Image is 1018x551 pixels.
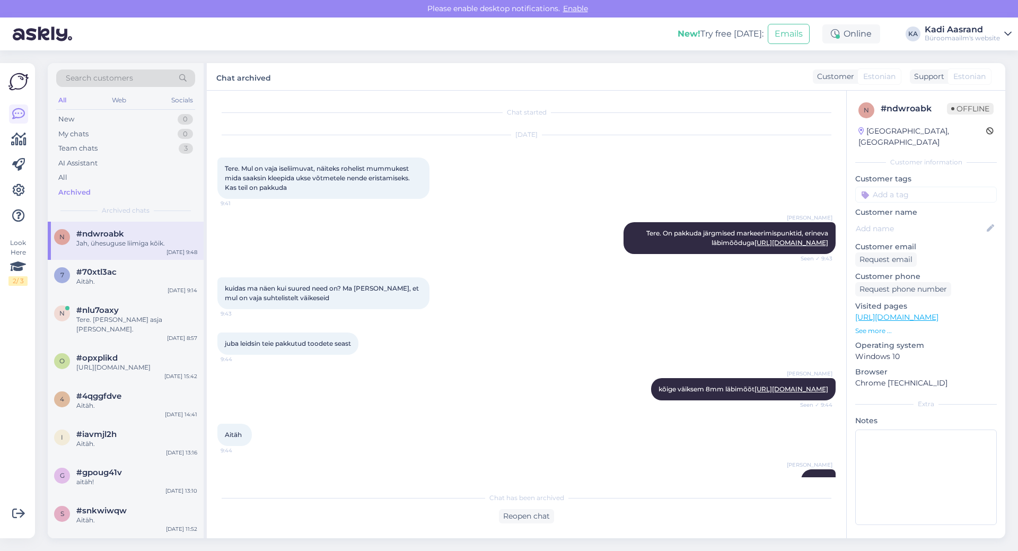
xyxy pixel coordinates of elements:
[178,114,193,125] div: 0
[216,69,271,84] label: Chat archived
[813,71,854,82] div: Customer
[168,286,197,294] div: [DATE] 9:14
[855,173,997,185] p: Customer tags
[166,449,197,457] div: [DATE] 13:16
[855,252,917,267] div: Request email
[225,431,242,439] span: Aitäh
[58,158,98,169] div: AI Assistant
[881,102,947,115] div: # ndwroabk
[76,229,124,239] span: #ndwroabk
[787,370,832,378] span: [PERSON_NAME]
[60,510,64,518] span: s
[855,187,997,203] input: Add a tag
[76,363,197,372] div: [URL][DOMAIN_NAME]
[164,372,197,380] div: [DATE] 15:42
[221,310,260,318] span: 9:43
[855,271,997,282] p: Customer phone
[76,439,197,449] div: Aitäh.
[646,229,830,247] span: Tere. On pakkuda järgmised markeerimispunktid, erineva läbimõõduga
[221,199,260,207] span: 9:41
[58,129,89,139] div: My chats
[8,72,29,92] img: Askly Logo
[787,214,832,222] span: [PERSON_NAME]
[60,395,64,403] span: 4
[856,223,985,234] input: Add name
[59,233,65,241] span: n
[793,255,832,263] span: Seen ✓ 9:43
[953,71,986,82] span: Estonian
[560,4,591,13] span: Enable
[61,433,63,441] span: i
[864,106,869,114] span: n
[60,271,64,279] span: 7
[167,334,197,342] div: [DATE] 8:57
[8,276,28,286] div: 2 / 3
[855,326,997,336] p: See more ...
[76,353,118,363] span: #opxplikd
[855,340,997,351] p: Operating system
[76,430,117,439] span: #iavmjl2h
[910,71,944,82] div: Support
[58,172,67,183] div: All
[165,487,197,495] div: [DATE] 13:10
[225,164,411,191] span: Tere. Mul on vaja iseliimuvat, näiteks rohelist mummukest mida saaksin kleepida ukse võtmetele ne...
[659,385,828,393] span: kõige väiksem 8mm läbimõõt
[499,509,554,523] div: Reopen chat
[925,25,1000,34] div: Kadi Aasrand
[489,493,564,503] span: Chat has been archived
[102,206,150,215] span: Archived chats
[76,391,121,401] span: #4qggfdve
[855,415,997,426] p: Notes
[179,143,193,154] div: 3
[754,385,828,393] a: [URL][DOMAIN_NAME]
[166,248,197,256] div: [DATE] 9:48
[925,34,1000,42] div: Büroomaailm's website
[178,129,193,139] div: 0
[855,282,951,296] div: Request phone number
[855,399,997,409] div: Extra
[59,309,65,317] span: n
[855,207,997,218] p: Customer name
[906,27,920,41] div: KA
[855,241,997,252] p: Customer email
[76,401,197,410] div: Aitäh.
[855,312,938,322] a: [URL][DOMAIN_NAME]
[754,239,828,247] a: [URL][DOMAIN_NAME]
[166,525,197,533] div: [DATE] 11:52
[217,108,836,117] div: Chat started
[855,158,997,167] div: Customer information
[225,284,420,302] span: kuidas ma näen kui suured need on? Ma [PERSON_NAME], et mul on vaja suhtelistelt väikeseid
[855,366,997,378] p: Browser
[8,238,28,286] div: Look Here
[59,357,65,365] span: o
[56,93,68,107] div: All
[76,315,197,334] div: Tere. [PERSON_NAME] asja [PERSON_NAME].
[858,126,986,148] div: [GEOGRAPHIC_DATA], [GEOGRAPHIC_DATA]
[76,277,197,286] div: Aitäh.
[855,301,997,312] p: Visited pages
[810,476,828,484] span: Aitäh.
[822,24,880,43] div: Online
[110,93,128,107] div: Web
[76,267,117,277] span: #70xtl3ac
[58,114,74,125] div: New
[165,410,197,418] div: [DATE] 14:41
[66,73,133,84] span: Search customers
[76,515,197,525] div: Aitäh.
[221,355,260,363] span: 9:44
[768,24,810,44] button: Emails
[225,339,351,347] span: juba leidsin teie pakkutud toodete seast
[76,477,197,487] div: aitäh!
[925,25,1012,42] a: Kadi AasrandBüroomaailm's website
[855,378,997,389] p: Chrome [TECHNICAL_ID]
[58,187,91,198] div: Archived
[221,447,260,454] span: 9:44
[678,29,700,39] b: New!
[863,71,896,82] span: Estonian
[217,130,836,139] div: [DATE]
[169,93,195,107] div: Socials
[76,305,119,315] span: #nlu7oaxy
[787,461,832,469] span: [PERSON_NAME]
[76,506,127,515] span: #snkwiwqw
[793,401,832,409] span: Seen ✓ 9:44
